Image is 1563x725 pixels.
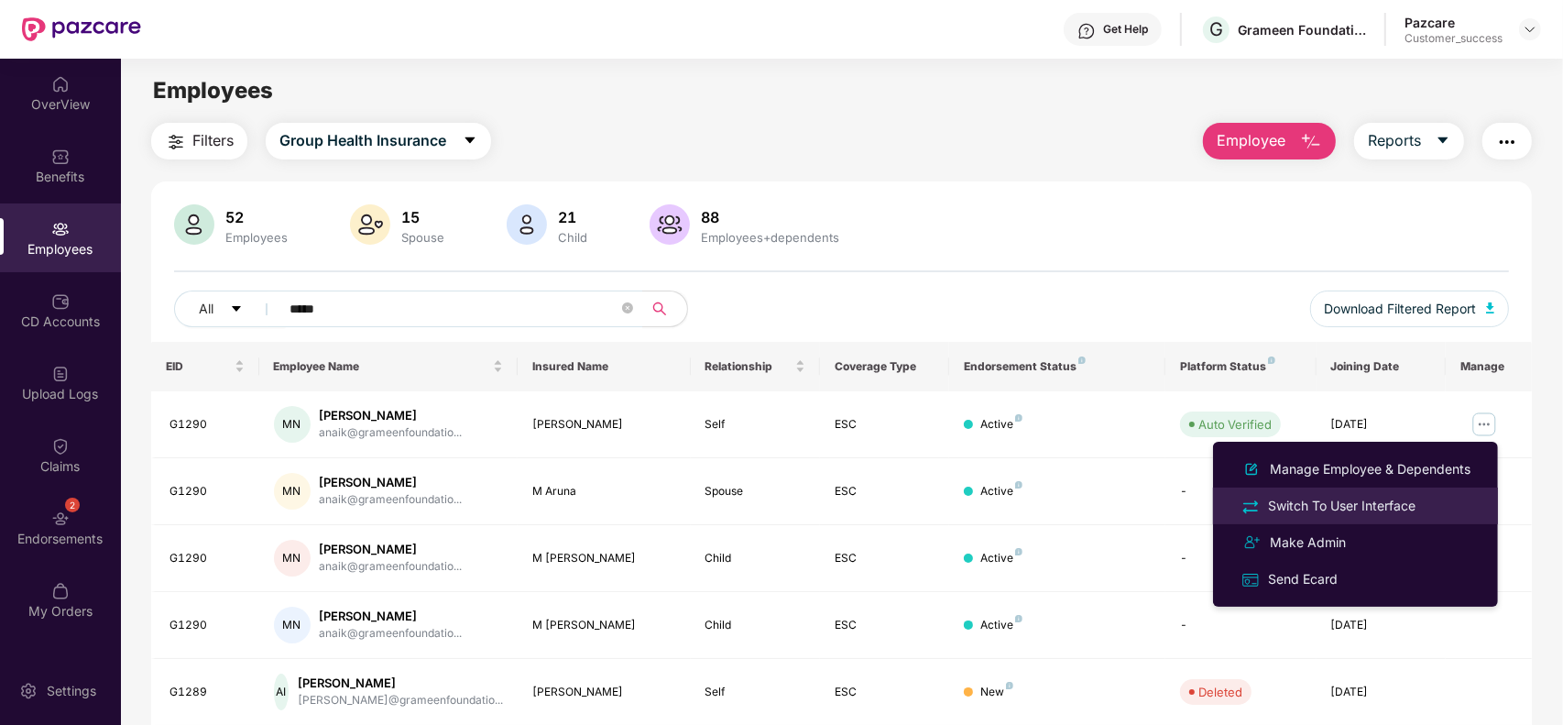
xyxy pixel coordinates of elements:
div: Endorsement Status [964,359,1151,374]
img: svg+xml;base64,PHN2ZyB4bWxucz0iaHR0cDovL3d3dy53My5vcmcvMjAwMC9zdmciIHdpZHRoPSIyNCIgaGVpZ2h0PSIyNC... [165,131,187,153]
div: Child [705,550,805,567]
img: svg+xml;base64,PHN2ZyB4bWxucz0iaHR0cDovL3d3dy53My5vcmcvMjAwMC9zdmciIHhtbG5zOnhsaW5rPSJodHRwOi8vd3... [507,204,547,245]
div: MN [274,540,311,577]
div: 15 [398,208,448,226]
img: svg+xml;base64,PHN2ZyBpZD0iQ2xhaW0iIHhtbG5zPSJodHRwOi8vd3d3LnczLm9yZy8yMDAwL3N2ZyIgd2lkdGg9IjIwIi... [51,437,70,456]
div: [PERSON_NAME] [532,416,675,434]
img: svg+xml;base64,PHN2ZyB4bWxucz0iaHR0cDovL3d3dy53My5vcmcvMjAwMC9zdmciIHdpZHRoPSIyNCIgaGVpZ2h0PSIyNC... [1496,131,1518,153]
div: Self [705,416,805,434]
td: - [1165,592,1317,659]
button: Group Health Insurancecaret-down [266,123,491,159]
div: [DATE] [1331,416,1431,434]
div: [PERSON_NAME] [320,474,463,491]
img: svg+xml;base64,PHN2ZyBpZD0iVXBsb2FkX0xvZ3MiIGRhdGEtbmFtZT0iVXBsb2FkIExvZ3MiIHhtbG5zPSJodHRwOi8vd3... [51,365,70,383]
img: svg+xml;base64,PHN2ZyBpZD0iRW1wbG95ZWVzIiB4bWxucz0iaHR0cDovL3d3dy53My5vcmcvMjAwMC9zdmciIHdpZHRoPS... [51,220,70,238]
div: ESC [835,483,935,500]
th: Manage [1446,342,1532,391]
span: caret-down [1436,133,1450,149]
div: [PERSON_NAME] [320,541,463,558]
div: [PERSON_NAME] [320,407,463,424]
span: Download Filtered Report [1325,299,1477,319]
img: svg+xml;base64,PHN2ZyB4bWxucz0iaHR0cDovL3d3dy53My5vcmcvMjAwMC9zdmciIHdpZHRoPSI4IiBoZWlnaHQ9IjgiIH... [1015,548,1022,555]
div: ESC [835,684,935,701]
div: ESC [835,416,935,434]
img: svg+xml;base64,PHN2ZyB4bWxucz0iaHR0cDovL3d3dy53My5vcmcvMjAwMC9zdmciIHdpZHRoPSI4IiBoZWlnaHQ9IjgiIH... [1268,357,1275,364]
td: - [1165,525,1317,592]
div: G1290 [169,416,245,434]
div: Employees [222,230,291,245]
img: svg+xml;base64,PHN2ZyB4bWxucz0iaHR0cDovL3d3dy53My5vcmcvMjAwMC9zdmciIHdpZHRoPSI4IiBoZWlnaHQ9IjgiIH... [1006,682,1013,689]
img: svg+xml;base64,PHN2ZyB4bWxucz0iaHR0cDovL3d3dy53My5vcmcvMjAwMC9zdmciIHdpZHRoPSI4IiBoZWlnaHQ9IjgiIH... [1015,481,1022,489]
div: G1289 [169,684,245,701]
div: [DATE] [1331,684,1431,701]
img: svg+xml;base64,PHN2ZyBpZD0iTXlfT3JkZXJzIiBkYXRhLW5hbWU9Ik15IE9yZGVycyIgeG1sbnM9Imh0dHA6Ly93d3cudz... [51,582,70,600]
img: svg+xml;base64,PHN2ZyBpZD0iQ0RfQWNjb3VudHMiIGRhdGEtbmFtZT0iQ0QgQWNjb3VudHMiIHhtbG5zPSJodHRwOi8vd3... [51,292,70,311]
img: svg+xml;base64,PHN2ZyB4bWxucz0iaHR0cDovL3d3dy53My5vcmcvMjAwMC9zdmciIHhtbG5zOnhsaW5rPSJodHRwOi8vd3... [1486,302,1495,313]
div: anaik@grameenfoundatio... [320,558,463,576]
img: manageButton [1470,410,1499,439]
span: Employee Name [274,359,490,374]
button: Allcaret-down [174,291,286,327]
button: Download Filtered Report [1310,291,1510,327]
th: Coverage Type [820,342,949,391]
img: svg+xml;base64,PHN2ZyB4bWxucz0iaHR0cDovL3d3dy53My5vcmcvMjAwMC9zdmciIHdpZHRoPSIxNiIgaGVpZ2h0PSIxNi... [1241,570,1261,590]
div: ESC [835,617,935,634]
img: svg+xml;base64,PHN2ZyBpZD0iRW5kb3JzZW1lbnRzIiB4bWxucz0iaHR0cDovL3d3dy53My5vcmcvMjAwMC9zdmciIHdpZH... [51,510,70,528]
img: New Pazcare Logo [22,17,141,41]
div: [DATE] [1331,617,1431,634]
div: MN [274,607,311,643]
div: M [PERSON_NAME] [532,617,675,634]
span: caret-down [463,133,477,149]
img: svg+xml;base64,PHN2ZyBpZD0iU2V0dGluZy0yMHgyMCIgeG1sbnM9Imh0dHA6Ly93d3cudzMub3JnLzIwMDAvc3ZnIiB3aW... [19,682,38,700]
img: svg+xml;base64,PHN2ZyB4bWxucz0iaHR0cDovL3d3dy53My5vcmcvMjAwMC9zdmciIHdpZHRoPSIyNCIgaGVpZ2h0PSIyNC... [1241,532,1262,554]
button: Filters [151,123,247,159]
img: svg+xml;base64,PHN2ZyB4bWxucz0iaHR0cDovL3d3dy53My5vcmcvMjAwMC9zdmciIHhtbG5zOnhsaW5rPSJodHRwOi8vd3... [174,204,214,245]
span: Group Health Insurance [279,129,446,152]
div: Auto Verified [1198,415,1272,434]
span: EID [166,359,231,374]
div: Manage Employee & Dependents [1266,459,1474,479]
div: anaik@grameenfoundatio... [320,491,463,509]
div: Make Admin [1266,533,1350,553]
div: Child [705,617,805,634]
div: Self [705,684,805,701]
div: ESC [835,550,935,567]
img: svg+xml;base64,PHN2ZyBpZD0iQmVuZWZpdHMiIHhtbG5zPSJodHRwOi8vd3d3LnczLm9yZy8yMDAwL3N2ZyIgd2lkdGg9Ij... [51,148,70,166]
th: Relationship [691,342,820,391]
div: Active [980,617,1022,634]
button: Reportscaret-down [1354,123,1464,159]
img: svg+xml;base64,PHN2ZyB4bWxucz0iaHR0cDovL3d3dy53My5vcmcvMjAwMC9zdmciIHhtbG5zOnhsaW5rPSJodHRwOi8vd3... [650,204,690,245]
th: Employee Name [259,342,519,391]
div: MN [274,473,311,510]
div: Employees+dependents [697,230,843,245]
div: [PERSON_NAME] [298,675,503,692]
span: Employee [1217,129,1285,152]
img: svg+xml;base64,PHN2ZyBpZD0iSG9tZSIgeG1sbnM9Imh0dHA6Ly93d3cudzMub3JnLzIwMDAvc3ZnIiB3aWR0aD0iMjAiIG... [51,75,70,93]
div: 2 [65,498,80,512]
div: [PERSON_NAME] [532,684,675,701]
div: Settings [41,682,102,700]
img: svg+xml;base64,PHN2ZyB4bWxucz0iaHR0cDovL3d3dy53My5vcmcvMjAwMC9zdmciIHdpZHRoPSI4IiBoZWlnaHQ9IjgiIH... [1015,414,1022,422]
button: Employee [1203,123,1336,159]
div: New [980,684,1013,701]
div: Active [980,416,1022,434]
span: Relationship [705,359,792,374]
div: M Aruna [532,483,675,500]
img: svg+xml;base64,PHN2ZyB4bWxucz0iaHR0cDovL3d3dy53My5vcmcvMjAwMC9zdmciIHhtbG5zOnhsaW5rPSJodHRwOi8vd3... [350,204,390,245]
button: search [642,291,688,327]
div: Spouse [398,230,448,245]
th: EID [151,342,259,391]
div: Pazcare [1405,14,1503,31]
span: close-circle [622,302,633,313]
div: Deleted [1198,683,1242,701]
div: [PERSON_NAME]@grameenfoundatio... [298,692,503,709]
div: Active [980,550,1022,567]
div: 88 [697,208,843,226]
div: Customer_success [1405,31,1503,46]
div: Get Help [1103,22,1148,37]
div: 21 [554,208,591,226]
div: G1290 [169,483,245,500]
div: Grameen Foundation For Social Impact [1238,21,1366,38]
div: M [PERSON_NAME] [532,550,675,567]
div: anaik@grameenfoundatio... [320,424,463,442]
